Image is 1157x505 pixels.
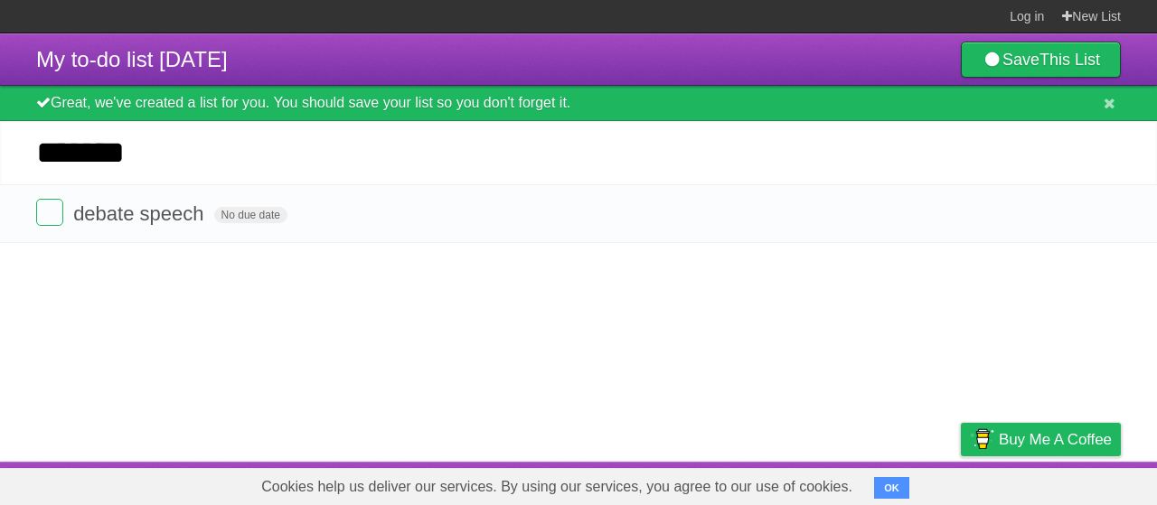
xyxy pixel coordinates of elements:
[874,477,909,499] button: OK
[720,466,758,500] a: About
[961,423,1121,456] a: Buy me a coffee
[937,466,984,500] a: Privacy
[36,47,228,71] span: My to-do list [DATE]
[214,207,287,223] span: No due date
[999,424,1112,455] span: Buy me a coffee
[36,199,63,226] label: Done
[970,424,994,454] img: Buy me a coffee
[961,42,1121,78] a: SaveThis List
[1039,51,1100,69] b: This List
[876,466,916,500] a: Terms
[780,466,853,500] a: Developers
[1007,466,1121,500] a: Suggest a feature
[243,469,870,505] span: Cookies help us deliver our services. By using our services, you agree to our use of cookies.
[73,202,208,225] span: debate speech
